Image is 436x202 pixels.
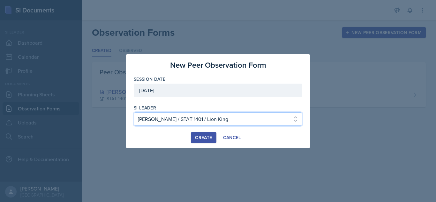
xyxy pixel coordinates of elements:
[223,135,241,140] div: Cancel
[170,59,266,71] h3: New Peer Observation Form
[195,135,212,140] div: Create
[191,132,216,143] button: Create
[219,132,245,143] button: Cancel
[134,105,156,111] label: si leader
[134,76,165,82] label: Session Date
